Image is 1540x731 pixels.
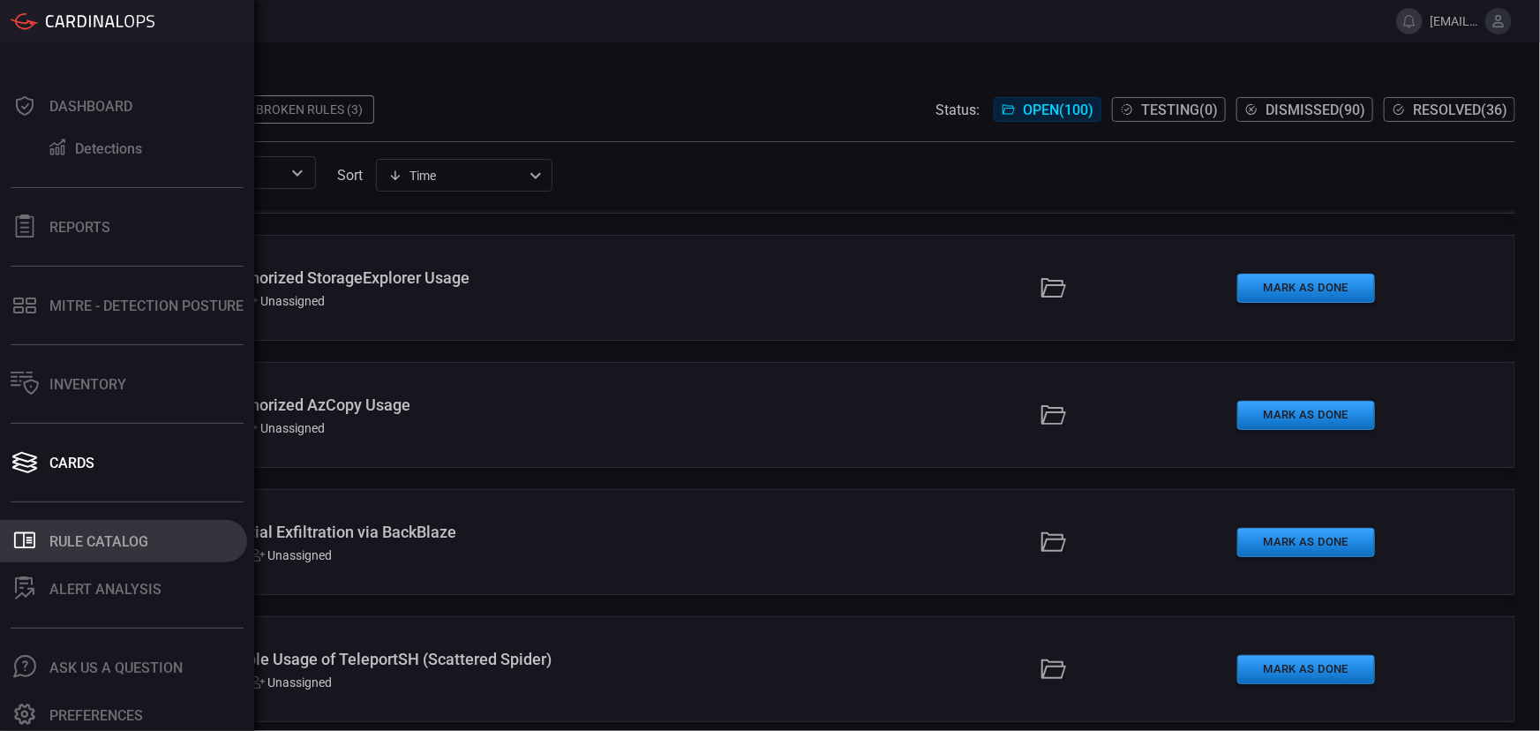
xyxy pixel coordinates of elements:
label: sort [337,167,363,184]
button: Dismissed(90) [1236,97,1373,122]
div: ALERT ANALYSIS [49,581,162,598]
span: [EMAIL_ADDRESS][DOMAIN_NAME] [1430,14,1478,28]
div: Preferences [49,707,143,724]
span: Status: [935,102,980,118]
div: Ask Us A Question [49,659,183,676]
div: Unassigned [244,294,326,308]
span: Resolved ( 36 ) [1413,102,1507,118]
div: Windows - Potential Exfiltration via BackBlaze [131,523,605,541]
button: Resolved(36) [1384,97,1515,122]
div: Time [388,167,524,185]
div: Unassigned [244,421,326,435]
button: Mark as Done [1237,401,1375,430]
div: Windows - Possible Usage of TeleportSH (Scattered Spider) [131,650,605,668]
div: Rule Catalog [49,533,148,550]
span: Testing ( 0 ) [1141,102,1218,118]
button: Mark as Done [1237,528,1375,557]
div: Broken Rules (3) [245,95,374,124]
button: Testing(0) [1112,97,1226,122]
div: Unassigned [251,675,333,690]
span: Open ( 100 ) [1023,102,1093,118]
div: Reports [49,219,110,236]
div: Windows - Unauthorized StorageExplorer Usage [131,268,605,287]
div: Inventory [49,376,126,393]
div: Cards [49,455,94,471]
div: Windows - Unauthorized AzCopy Usage [131,396,605,414]
button: Mark as Done [1237,274,1375,303]
button: Mark as Done [1237,655,1375,684]
button: Open [285,161,310,185]
div: MITRE - Detection Posture [49,298,244,314]
button: Open(100) [994,97,1101,122]
div: Dashboard [49,98,132,115]
div: Unassigned [251,548,333,562]
div: Detections [75,140,142,157]
span: Dismissed ( 90 ) [1266,102,1365,118]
